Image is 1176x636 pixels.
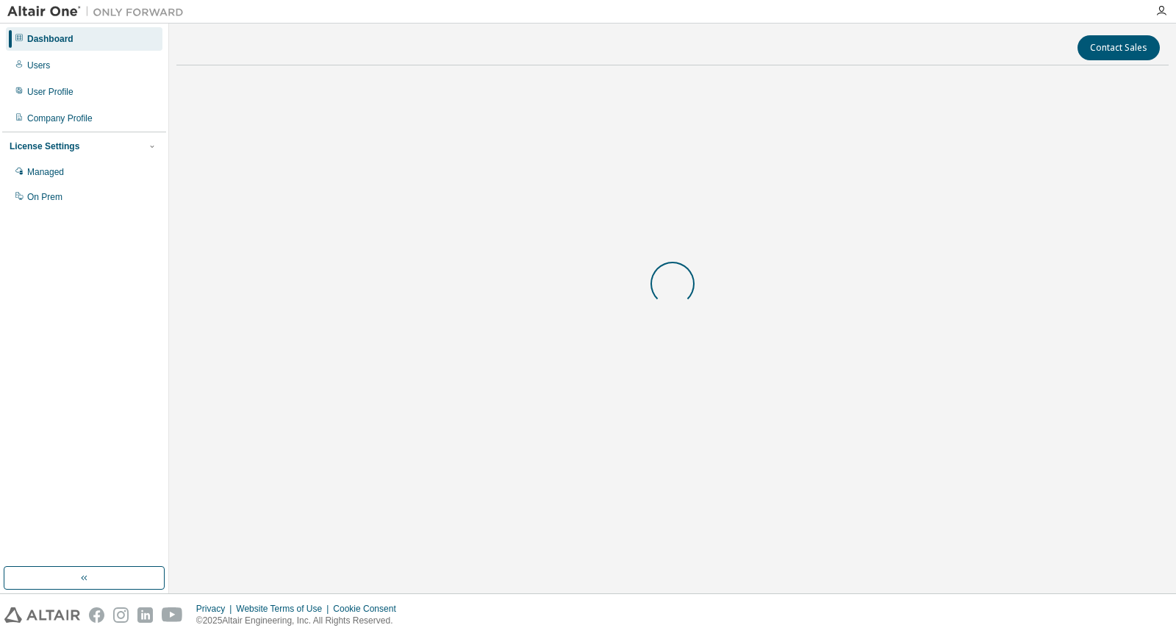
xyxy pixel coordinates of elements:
div: Users [27,60,50,71]
img: facebook.svg [89,607,104,623]
div: Dashboard [27,33,73,45]
div: Company Profile [27,112,93,124]
button: Contact Sales [1078,35,1160,60]
div: On Prem [27,191,62,203]
div: Privacy [196,603,236,615]
img: youtube.svg [162,607,183,623]
div: Website Terms of Use [236,603,333,615]
div: License Settings [10,140,79,152]
p: © 2025 Altair Engineering, Inc. All Rights Reserved. [196,615,405,627]
div: Managed [27,166,64,178]
img: Altair One [7,4,191,19]
img: instagram.svg [113,607,129,623]
img: altair_logo.svg [4,607,80,623]
img: linkedin.svg [137,607,153,623]
div: Cookie Consent [333,603,404,615]
div: User Profile [27,86,73,98]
